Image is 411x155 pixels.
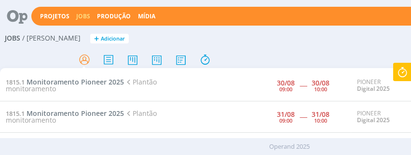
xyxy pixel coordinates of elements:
span: + [94,34,99,44]
span: Jobs [5,34,20,42]
a: Mídia [138,12,155,20]
div: 09:00 [279,118,292,123]
button: Jobs [73,13,93,20]
a: Projetos [40,12,69,20]
span: Monitoramento Pioneer 2025 [27,109,124,118]
a: Produção [97,12,131,20]
div: 31/08 [277,111,295,118]
span: / [PERSON_NAME] [22,34,81,42]
button: Projetos [37,13,72,20]
a: Digital 2025 [357,85,390,93]
div: 30/08 [312,80,329,86]
div: 31/08 [312,111,329,118]
div: 09:00 [279,86,292,92]
div: 30/08 [277,80,295,86]
span: Plantão monitoramento [6,109,157,125]
span: ----- [300,81,307,90]
span: Plantão monitoramento [6,77,157,93]
div: 10:00 [314,118,327,123]
button: Produção [94,13,134,20]
span: 1815.1 [6,78,25,86]
span: Monitoramento Pioneer 2025 [27,77,124,86]
button: Mídia [135,13,158,20]
div: 10:00 [314,86,327,92]
span: ----- [300,112,307,121]
a: Jobs [76,12,90,20]
button: +Adicionar [90,34,129,44]
a: Digital 2025 [357,116,390,124]
a: 1815.1Monitoramento Pioneer 2025 [6,109,124,118]
span: 1815.1 [6,109,25,118]
a: 1815.1Monitoramento Pioneer 2025 [6,77,124,86]
span: Adicionar [101,36,125,42]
